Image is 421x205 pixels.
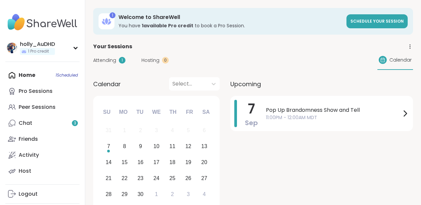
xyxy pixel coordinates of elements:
img: ShareWell Nav Logo [5,11,80,34]
div: Choose Tuesday, September 16th, 2025 [133,155,148,170]
a: Chat3 [5,115,80,131]
div: 22 [121,174,127,183]
div: 3 [155,126,158,135]
span: 7 [248,100,255,118]
span: Your Sessions [93,43,132,51]
div: 29 [121,190,127,199]
img: holly_AuDHD [7,43,17,53]
h3: You have to book a Pro Session. [118,22,342,29]
span: 3 [74,120,76,126]
div: Choose Tuesday, September 30th, 2025 [133,187,148,201]
div: Not available Sunday, August 31st, 2025 [102,123,116,138]
div: Choose Thursday, September 11th, 2025 [165,139,180,154]
div: 13 [201,142,207,151]
div: Host [19,167,31,175]
div: Choose Sunday, September 28th, 2025 [102,187,116,201]
div: 19 [185,158,191,167]
div: Tu [132,105,147,119]
div: 31 [105,126,111,135]
div: Choose Tuesday, September 23rd, 2025 [133,171,148,185]
div: Choose Wednesday, October 1st, 2025 [149,187,164,201]
div: 10 [153,142,159,151]
a: Friends [5,131,80,147]
a: Pro Sessions [5,83,80,99]
div: 12 [185,142,191,151]
div: 16 [137,158,143,167]
span: Hosting [141,57,159,64]
a: Host [5,163,80,179]
a: Schedule your session [346,14,408,28]
div: month 2025-09 [101,122,212,202]
div: 15 [121,158,127,167]
a: Logout [5,186,80,202]
div: 26 [185,174,191,183]
div: Choose Monday, September 15th, 2025 [117,155,132,170]
div: 23 [137,174,143,183]
div: 6 [203,126,206,135]
div: 3 [187,190,190,199]
div: 18 [169,158,175,167]
div: Th [166,105,180,119]
div: 2 [139,126,142,135]
div: Choose Thursday, October 2nd, 2025 [165,187,180,201]
div: Choose Wednesday, September 10th, 2025 [149,139,164,154]
div: Choose Wednesday, September 17th, 2025 [149,155,164,170]
div: 4 [171,126,174,135]
div: Choose Friday, September 12th, 2025 [181,139,195,154]
div: 21 [105,174,111,183]
div: Friends [19,135,38,143]
span: Pop Up Brandomness Show and Tell [266,106,401,114]
div: Choose Wednesday, September 24th, 2025 [149,171,164,185]
div: We [149,105,164,119]
span: Calendar [93,80,121,89]
div: Choose Saturday, September 13th, 2025 [197,139,211,154]
div: 1 [155,190,158,199]
div: Choose Friday, October 3rd, 2025 [181,187,195,201]
span: 1 Pro credit [28,49,49,54]
a: Peer Sessions [5,99,80,115]
div: 5 [187,126,190,135]
div: Not available Saturday, September 6th, 2025 [197,123,211,138]
div: 25 [169,174,175,183]
div: Peer Sessions [19,103,56,111]
div: 0 [162,57,169,64]
div: 30 [137,190,143,199]
span: Sep [245,118,258,127]
div: 27 [201,174,207,183]
div: 20 [201,158,207,167]
div: Not available Tuesday, September 2nd, 2025 [133,123,148,138]
div: 11 [169,142,175,151]
div: 7 [107,142,110,151]
div: Chat [19,119,32,127]
div: Choose Friday, September 26th, 2025 [181,171,195,185]
div: Choose Tuesday, September 9th, 2025 [133,139,148,154]
div: 9 [139,142,142,151]
div: Choose Thursday, September 18th, 2025 [165,155,180,170]
div: Logout [19,190,38,198]
b: 1 available Pro credit [142,22,193,29]
div: Choose Sunday, September 14th, 2025 [102,155,116,170]
div: 28 [105,190,111,199]
div: Choose Sunday, September 7th, 2025 [102,139,116,154]
div: Pro Sessions [19,88,53,95]
span: Calendar [389,57,412,64]
div: 1 [119,57,125,64]
div: Fr [182,105,197,119]
div: Choose Thursday, September 25th, 2025 [165,171,180,185]
div: 2 [171,190,174,199]
div: Mo [116,105,130,119]
div: Choose Saturday, October 4th, 2025 [197,187,211,201]
div: Not available Friday, September 5th, 2025 [181,123,195,138]
div: Not available Thursday, September 4th, 2025 [165,123,180,138]
div: Choose Sunday, September 21st, 2025 [102,171,116,185]
div: Activity [19,151,39,159]
div: 1 [123,126,126,135]
div: Sa [199,105,213,119]
div: Not available Wednesday, September 3rd, 2025 [149,123,164,138]
div: Not available Monday, September 1st, 2025 [117,123,132,138]
div: 4 [203,190,206,199]
span: Upcoming [230,80,261,89]
span: Attending [93,57,116,64]
a: Activity [5,147,80,163]
h3: Welcome to ShareWell [118,14,342,21]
